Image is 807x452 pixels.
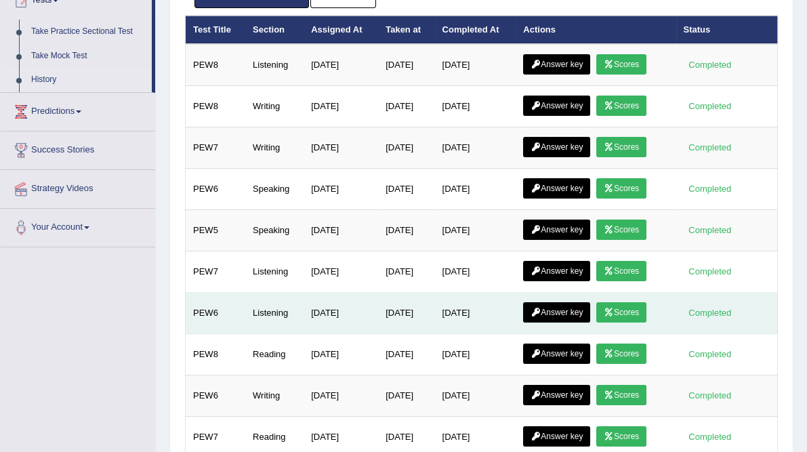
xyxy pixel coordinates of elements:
td: [DATE] [378,334,434,375]
a: Scores [596,302,646,323]
th: Taken at [378,16,434,44]
td: [DATE] [378,169,434,210]
td: [DATE] [378,86,434,127]
td: [DATE] [435,210,516,251]
td: [DATE] [304,210,378,251]
div: Completed [684,430,737,444]
div: Completed [684,264,737,279]
td: PEW8 [186,44,246,86]
div: Completed [684,58,737,72]
div: Completed [684,388,737,403]
th: Status [676,16,778,44]
div: Completed [684,306,737,320]
div: Completed [684,99,737,113]
a: Take Mock Test [25,44,152,68]
td: [DATE] [435,127,516,169]
a: Scores [596,220,646,240]
a: Scores [596,426,646,447]
a: Answer key [523,261,590,281]
td: [DATE] [304,375,378,417]
a: Success Stories [1,131,155,165]
td: [DATE] [378,44,434,86]
a: Scores [596,137,646,157]
td: [DATE] [435,44,516,86]
a: Answer key [523,54,590,75]
div: Completed [684,223,737,237]
a: Answer key [523,137,590,157]
td: [DATE] [378,210,434,251]
td: [DATE] [378,293,434,334]
td: [DATE] [304,334,378,375]
td: [DATE] [435,86,516,127]
td: Listening [245,44,304,86]
td: PEW7 [186,127,246,169]
div: Completed [684,140,737,155]
td: PEW8 [186,86,246,127]
td: [DATE] [435,251,516,293]
td: [DATE] [435,293,516,334]
td: PEW6 [186,169,246,210]
td: [DATE] [304,86,378,127]
th: Section [245,16,304,44]
td: [DATE] [435,375,516,417]
td: PEW6 [186,293,246,334]
th: Actions [516,16,676,44]
td: Listening [245,293,304,334]
td: Writing [245,86,304,127]
a: Predictions [1,93,155,127]
td: [DATE] [304,127,378,169]
a: Scores [596,96,646,116]
div: Completed [684,182,737,196]
td: [DATE] [435,334,516,375]
th: Test Title [186,16,246,44]
a: Answer key [523,220,590,240]
a: Scores [596,261,646,281]
td: PEW7 [186,251,246,293]
a: Answer key [523,96,590,116]
td: [DATE] [378,375,434,417]
a: Scores [596,54,646,75]
a: Answer key [523,426,590,447]
a: Your Account [1,209,155,243]
td: PEW6 [186,375,246,417]
td: [DATE] [304,293,378,334]
td: PEW8 [186,334,246,375]
td: [DATE] [378,127,434,169]
td: Speaking [245,210,304,251]
td: Writing [245,127,304,169]
th: Assigned At [304,16,378,44]
td: [DATE] [378,251,434,293]
a: Strategy Videos [1,170,155,204]
td: Speaking [245,169,304,210]
a: Scores [596,385,646,405]
a: Answer key [523,302,590,323]
a: Answer key [523,385,590,405]
a: Answer key [523,178,590,199]
td: PEW5 [186,210,246,251]
a: Take Practice Sectional Test [25,20,152,44]
td: [DATE] [435,169,516,210]
td: Reading [245,334,304,375]
td: [DATE] [304,169,378,210]
td: Writing [245,375,304,417]
td: [DATE] [304,44,378,86]
a: History [25,68,152,92]
a: Answer key [523,344,590,364]
td: [DATE] [304,251,378,293]
a: Scores [596,178,646,199]
div: Completed [684,347,737,361]
a: Scores [596,344,646,364]
th: Completed At [435,16,516,44]
td: Listening [245,251,304,293]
